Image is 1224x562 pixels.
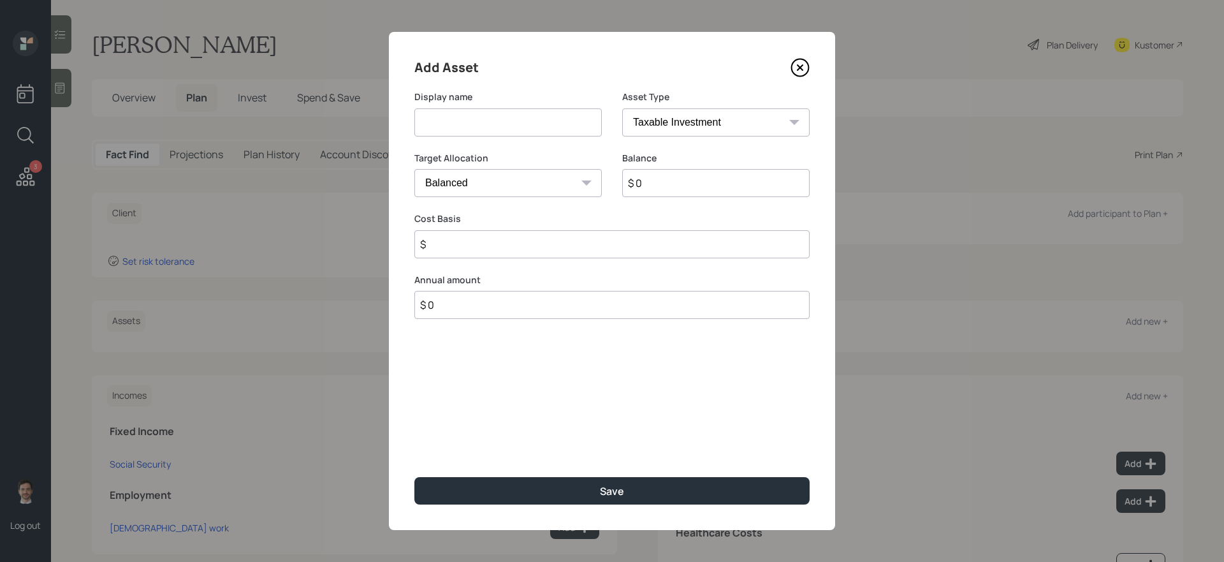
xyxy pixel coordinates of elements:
label: Display name [414,91,602,103]
h4: Add Asset [414,57,479,78]
label: Annual amount [414,274,810,286]
label: Target Allocation [414,152,602,165]
button: Save [414,477,810,505]
label: Asset Type [622,91,810,103]
label: Cost Basis [414,212,810,225]
div: Save [600,484,624,498]
label: Balance [622,152,810,165]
